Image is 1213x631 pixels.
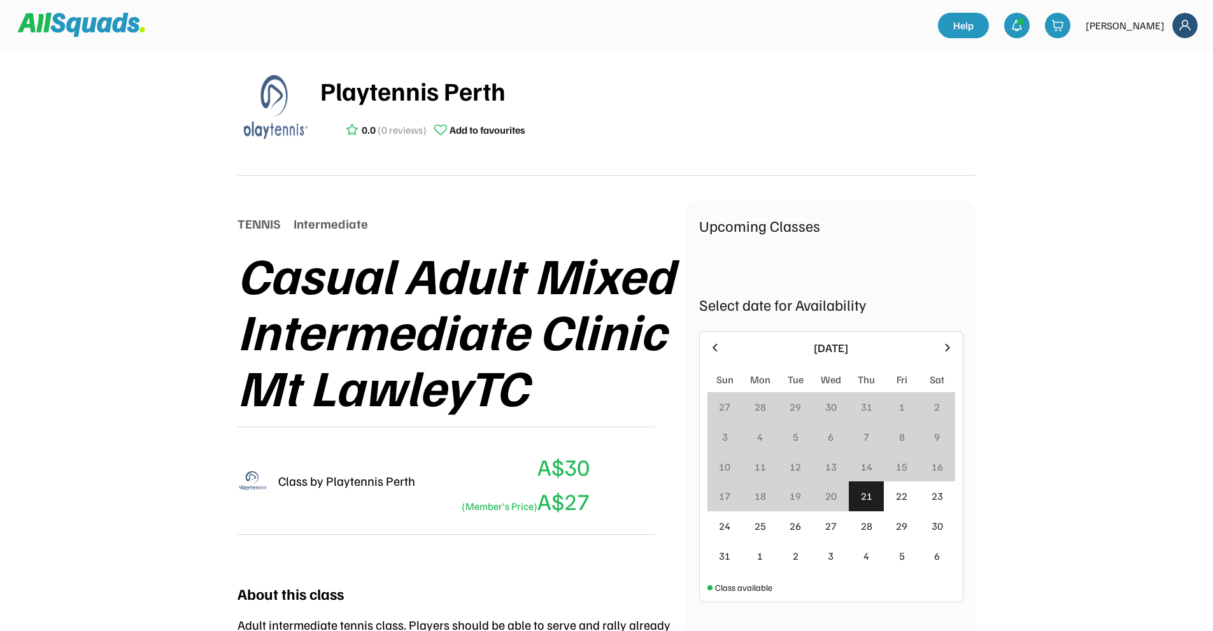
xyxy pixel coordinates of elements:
div: Playtennis Perth [320,71,976,110]
div: 14 [861,459,872,474]
div: 6 [934,548,940,564]
div: Wed [821,372,841,387]
div: 2 [793,548,798,564]
div: 6 [828,429,833,444]
div: Fri [897,372,907,387]
div: Mon [750,372,770,387]
div: 20 [825,488,837,504]
div: 24 [719,518,730,534]
div: 12 [790,459,801,474]
div: Class by Playtennis Perth [278,471,415,490]
div: 29 [790,399,801,415]
div: Tue [788,372,804,387]
div: Class available [715,581,772,594]
div: (0 reviews) [378,122,427,138]
div: 31 [719,548,730,564]
div: 5 [899,548,905,564]
div: 23 [932,488,943,504]
div: 25 [755,518,766,534]
div: 10 [719,459,730,474]
div: Intermediate [294,214,368,233]
div: 28 [755,399,766,415]
div: 5 [793,429,798,444]
img: bell-03%20%281%29.svg [1011,19,1023,32]
img: playtennis%20blue%20logo%201.png [238,465,268,496]
div: [PERSON_NAME] [1086,18,1165,33]
div: 26 [790,518,801,534]
div: About this class [238,582,344,605]
div: TENNIS [238,214,281,233]
font: (Member's Price) [462,500,537,513]
div: 27 [825,518,837,534]
div: 30 [932,518,943,534]
div: Add to favourites [450,122,525,138]
div: 13 [825,459,837,474]
div: Thu [858,372,875,387]
div: 4 [863,548,869,564]
img: playtennis%20blue%20logo%201.png [244,75,308,139]
div: 3 [722,429,728,444]
div: 29 [896,518,907,534]
div: 1 [899,399,905,415]
img: Squad%20Logo.svg [18,13,145,37]
div: 17 [719,488,730,504]
div: 0.0 [362,122,376,138]
div: 11 [755,459,766,474]
div: 28 [861,518,872,534]
div: 15 [896,459,907,474]
div: Sun [716,372,734,387]
div: [DATE] [729,339,933,357]
div: 19 [790,488,801,504]
div: Select date for Availability [699,293,963,316]
img: Frame%2018.svg [1172,13,1198,38]
div: 2 [934,399,940,415]
div: 8 [899,429,905,444]
div: 7 [863,429,869,444]
div: Casual Adult Mixed Intermediate Clinic Mt LawleyTC [238,246,686,414]
div: 1 [757,548,763,564]
div: 9 [934,429,940,444]
div: A$30 [537,450,590,484]
a: Help [938,13,989,38]
div: A$27 [457,484,590,518]
div: 30 [825,399,837,415]
div: 22 [896,488,907,504]
div: 27 [719,399,730,415]
div: Sat [930,372,944,387]
div: 3 [828,548,833,564]
div: 18 [755,488,766,504]
div: Upcoming Classes [699,214,963,237]
div: 4 [757,429,763,444]
img: shopping-cart-01%20%281%29.svg [1051,19,1064,32]
div: 31 [861,399,872,415]
div: 21 [861,488,872,504]
div: 16 [932,459,943,474]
